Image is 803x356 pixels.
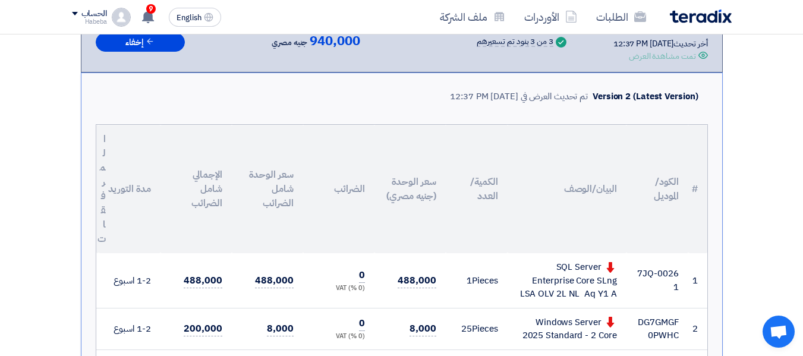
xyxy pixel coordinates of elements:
[461,322,472,335] span: 25
[310,34,360,48] span: 940,000
[688,125,707,253] th: #
[169,8,221,27] button: English
[232,125,303,253] th: سعر الوحدة شامل الضرائب
[629,50,695,62] div: تمت مشاهدة العرض
[467,274,472,287] span: 1
[517,260,617,301] div: SQL Server Enterprise Core SLng LSA OLV 2L NL Aq Y1 A
[72,18,107,25] div: Habeba
[303,125,374,253] th: الضرائب
[670,10,732,23] img: Teradix logo
[359,268,365,283] span: 0
[313,332,365,342] div: (0 %) VAT
[430,3,515,31] a: ملف الشركة
[517,316,617,342] div: Windows Server 2025 Standard - 2 Core
[160,125,232,253] th: الإجمالي شامل الضرائب
[410,322,436,336] span: 8,000
[626,308,688,349] td: DG7GMGF0PWHC
[81,9,107,19] div: الحساب
[96,33,185,52] button: إخفاء
[313,283,365,294] div: (0 %) VAT
[587,3,656,31] a: الطلبات
[593,90,698,103] div: Version 2 (Latest Version)
[477,37,553,47] div: 3 من 3 بنود تم تسعيرهم
[112,8,131,27] img: profile_test.png
[446,308,508,349] td: Pieces
[184,322,222,336] span: 200,000
[272,36,307,50] span: جنيه مصري
[99,125,160,253] th: مدة التوريد
[184,273,222,288] span: 488,000
[688,253,707,308] td: 1
[446,253,508,308] td: Pieces
[626,253,688,308] td: 7JQ-00261
[763,316,795,348] div: Open chat
[626,125,688,253] th: الكود/الموديل
[688,308,707,349] td: 2
[508,125,626,253] th: البيان/الوصف
[255,273,293,288] span: 488,000
[177,14,201,22] span: English
[99,308,160,349] td: 1-2 اسبوع
[398,273,436,288] span: 488,000
[374,125,446,253] th: سعر الوحدة (جنيه مصري)
[515,3,587,31] a: الأوردرات
[146,4,156,14] span: 9
[99,253,160,308] td: 1-2 اسبوع
[96,125,99,253] th: المرفقات
[446,125,508,253] th: الكمية/العدد
[359,316,365,331] span: 0
[267,322,294,336] span: 8,000
[613,37,708,50] div: أخر تحديث [DATE] 12:37 PM
[450,90,588,103] div: تم تحديث العرض في [DATE] 12:37 PM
